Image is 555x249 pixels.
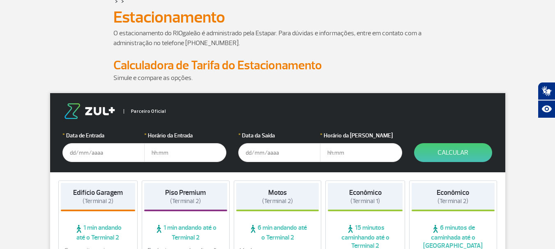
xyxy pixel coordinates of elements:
[320,131,402,140] label: Horário da [PERSON_NAME]
[236,224,319,242] span: 6 min andando até o Terminal 2
[538,82,555,100] button: Abrir tradutor de língua de sinais.
[320,143,402,162] input: hh:mm
[538,82,555,118] div: Plugin de acessibilidade da Hand Talk.
[414,143,492,162] button: Calcular
[349,188,382,197] strong: Econômico
[165,188,206,197] strong: Piso Premium
[124,109,166,114] span: Parceiro Oficial
[113,10,442,24] h1: Estacionamento
[61,224,136,242] span: 1 min andando até o Terminal 2
[538,100,555,118] button: Abrir recursos assistivos.
[83,197,113,205] span: (Terminal 2)
[144,131,226,140] label: Horário da Entrada
[438,197,468,205] span: (Terminal 2)
[238,131,320,140] label: Data da Saída
[268,188,287,197] strong: Motos
[113,28,442,48] p: O estacionamento do RIOgaleão é administrado pela Estapar. Para dúvidas e informações, entre em c...
[238,143,320,162] input: dd/mm/aaaa
[62,143,145,162] input: dd/mm/aaaa
[73,188,123,197] strong: Edifício Garagem
[62,103,117,119] img: logo-zul.png
[350,197,380,205] span: (Terminal 1)
[144,143,226,162] input: hh:mm
[113,58,442,73] h2: Calculadora de Tarifa do Estacionamento
[437,188,469,197] strong: Econômico
[144,224,227,242] span: 1 min andando até o Terminal 2
[113,73,442,83] p: Simule e compare as opções.
[262,197,293,205] span: (Terminal 2)
[62,131,145,140] label: Data de Entrada
[170,197,201,205] span: (Terminal 2)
